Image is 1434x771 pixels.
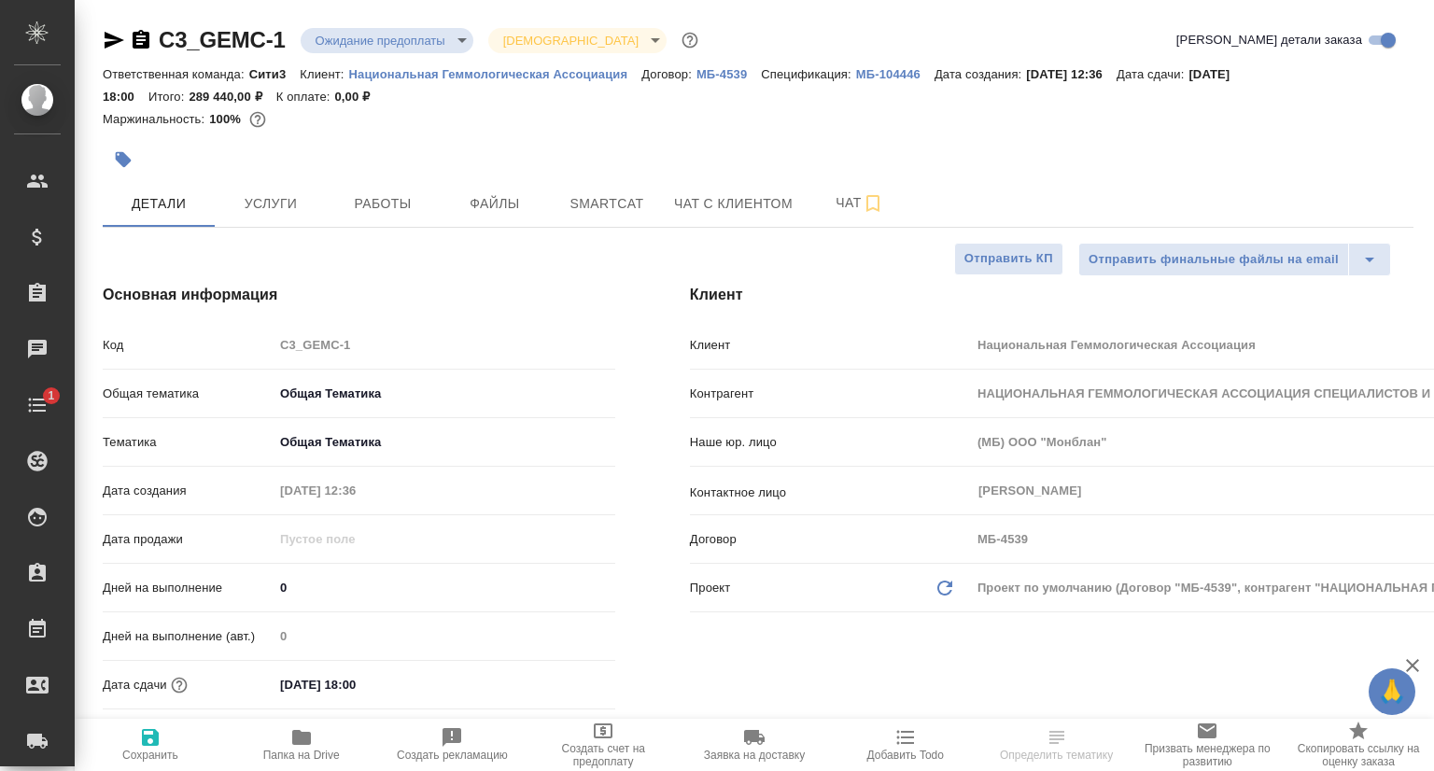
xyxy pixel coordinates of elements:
[349,67,642,81] p: Национальная Геммологическая Ассоциация
[274,378,615,410] div: Общая Тематика
[674,192,793,216] span: Чат с клиентом
[527,719,679,771] button: Создать счет на предоплату
[301,28,473,53] div: Ожидание предоплаты
[377,719,528,771] button: Создать рекламацию
[310,33,451,49] button: Ожидание предоплаты
[338,192,428,216] span: Работы
[226,719,377,771] button: Папка на Drive
[1176,31,1362,49] span: [PERSON_NAME] детали заказа
[1283,719,1434,771] button: Скопировать ссылку на оценку заказа
[274,477,437,504] input: Пустое поле
[103,139,144,180] button: Добавить тэг
[678,28,702,52] button: Доп статусы указывают на важность/срочность заказа
[103,676,167,694] p: Дата сдачи
[334,90,384,104] p: 0,00 ₽
[1026,67,1117,81] p: [DATE] 12:36
[1078,243,1391,276] div: split button
[856,65,935,81] a: МБ-104446
[274,623,615,650] input: Пустое поле
[103,627,274,646] p: Дней на выполнение (авт.)
[867,749,944,762] span: Добавить Todo
[276,90,335,104] p: К оплате:
[488,28,667,53] div: Ожидание предоплаты
[349,65,642,81] a: Национальная Геммологическая Ассоциация
[159,27,286,52] a: C3_GEMC-1
[103,284,615,306] h4: Основная информация
[5,382,70,428] a: 1
[103,67,249,81] p: Ответственная команда:
[935,67,1026,81] p: Дата создания:
[690,484,971,502] p: Контактное лицо
[103,530,274,549] p: Дата продажи
[815,191,905,215] span: Чат
[274,427,615,458] div: Общая Тематика
[696,67,761,81] p: МБ-4539
[103,29,125,51] button: Скопировать ссылку для ЯМессенджера
[862,192,884,215] svg: Подписаться
[274,574,615,601] input: ✎ Введи что-нибудь
[75,719,226,771] button: Сохранить
[103,112,209,126] p: Маржинальность:
[690,336,971,355] p: Клиент
[103,433,274,452] p: Тематика
[1294,742,1423,768] span: Скопировать ссылку на оценку заказа
[1117,67,1188,81] p: Дата сдачи:
[397,749,508,762] span: Создать рекламацию
[450,192,540,216] span: Файлы
[690,433,971,452] p: Наше юр. лицо
[1369,668,1415,715] button: 🙏
[114,192,204,216] span: Детали
[690,530,971,549] p: Договор
[1089,249,1339,271] span: Отправить финальные файлы на email
[130,29,152,51] button: Скопировать ссылку
[679,719,830,771] button: Заявка на доставку
[690,579,731,597] p: Проект
[274,671,437,698] input: ✎ Введи что-нибудь
[226,192,316,216] span: Услуги
[209,112,246,126] p: 100%
[1078,243,1349,276] button: Отправить финальные файлы на email
[856,67,935,81] p: МБ-104446
[148,90,189,104] p: Итого:
[189,90,275,104] p: 289 440,00 ₽
[761,67,855,81] p: Спецификация:
[981,719,1132,771] button: Определить тематику
[274,526,437,553] input: Пустое поле
[263,749,340,762] span: Папка на Drive
[1376,672,1408,711] span: 🙏
[300,67,348,81] p: Клиент:
[246,107,270,132] button: 0.00 RUB;
[36,386,65,405] span: 1
[274,331,615,358] input: Пустое поле
[249,67,301,81] p: Сити3
[641,67,696,81] p: Договор:
[539,742,668,768] span: Создать счет на предоплату
[167,673,191,697] button: Если добавить услуги и заполнить их объемом, то дата рассчитается автоматически
[830,719,981,771] button: Добавить Todo
[954,243,1063,275] button: Отправить КП
[103,579,274,597] p: Дней на выполнение
[1143,742,1272,768] span: Призвать менеджера по развитию
[964,248,1053,270] span: Отправить КП
[103,385,274,403] p: Общая тематика
[696,65,761,81] a: МБ-4539
[1000,749,1113,762] span: Определить тематику
[122,749,178,762] span: Сохранить
[690,385,971,403] p: Контрагент
[103,336,274,355] p: Код
[103,482,274,500] p: Дата создания
[704,749,805,762] span: Заявка на доставку
[562,192,652,216] span: Smartcat
[1132,719,1283,771] button: Призвать менеджера по развитию
[498,33,644,49] button: [DEMOGRAPHIC_DATA]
